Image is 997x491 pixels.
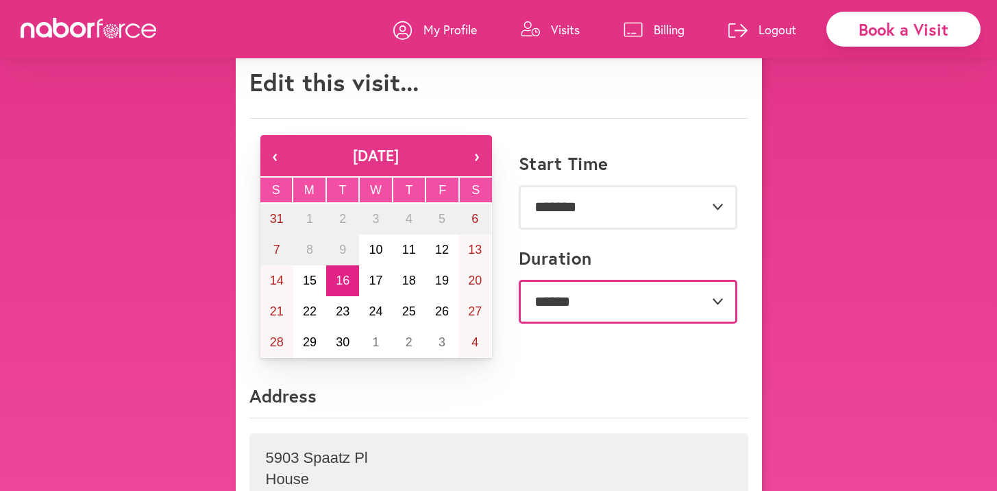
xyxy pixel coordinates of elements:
a: My Profile [393,9,477,50]
abbr: September 1, 2025 [306,212,313,226]
abbr: September 24, 2025 [369,304,382,318]
button: September 23, 2025 [326,296,359,327]
button: September 28, 2025 [260,327,293,358]
button: September 4, 2025 [393,204,426,235]
abbr: September 8, 2025 [306,243,313,256]
abbr: October 2, 2025 [406,335,413,349]
abbr: September 7, 2025 [273,243,280,256]
abbr: September 13, 2025 [468,243,482,256]
abbr: October 1, 2025 [372,335,379,349]
abbr: September 25, 2025 [402,304,416,318]
button: September 24, 2025 [359,296,392,327]
abbr: Friday [439,183,446,197]
abbr: Saturday [471,183,480,197]
button: [DATE] [291,135,462,176]
button: August 31, 2025 [260,204,293,235]
p: House [266,470,732,488]
button: October 3, 2025 [426,327,458,358]
p: My Profile [423,21,477,38]
button: October 4, 2025 [458,327,491,358]
button: September 5, 2025 [426,204,458,235]
abbr: Sunday [272,183,280,197]
p: Logout [759,21,796,38]
button: September 27, 2025 [458,296,491,327]
abbr: Thursday [406,183,413,197]
div: Book a Visit [826,12,981,47]
button: September 29, 2025 [293,327,326,358]
abbr: September 21, 2025 [270,304,284,318]
p: Billing [654,21,685,38]
a: Billing [624,9,685,50]
abbr: September 3, 2025 [372,212,379,226]
label: Start Time [519,153,608,174]
h1: Edit this visit... [249,67,419,97]
abbr: Tuesday [339,183,346,197]
label: Duration [519,248,592,269]
button: September 14, 2025 [260,265,293,296]
abbr: September 15, 2025 [303,274,317,287]
button: October 1, 2025 [359,327,392,358]
abbr: September 18, 2025 [402,274,416,287]
button: September 7, 2025 [260,235,293,265]
button: September 21, 2025 [260,296,293,327]
abbr: September 16, 2025 [336,274,349,287]
button: September 2, 2025 [326,204,359,235]
abbr: September 6, 2025 [471,212,478,226]
button: ‹ [260,135,291,176]
a: Visits [521,9,580,50]
button: September 18, 2025 [393,265,426,296]
button: September 10, 2025 [359,235,392,265]
abbr: September 30, 2025 [336,335,349,349]
abbr: September 27, 2025 [468,304,482,318]
button: September 11, 2025 [393,235,426,265]
button: September 22, 2025 [293,296,326,327]
p: Visits [551,21,580,38]
button: September 19, 2025 [426,265,458,296]
button: October 2, 2025 [393,327,426,358]
abbr: September 22, 2025 [303,304,317,318]
abbr: September 23, 2025 [336,304,349,318]
abbr: September 20, 2025 [468,274,482,287]
abbr: October 3, 2025 [439,335,445,349]
abbr: September 28, 2025 [270,335,284,349]
button: September 13, 2025 [458,235,491,265]
abbr: September 12, 2025 [435,243,449,256]
abbr: September 11, 2025 [402,243,416,256]
abbr: Monday [304,183,315,197]
button: September 6, 2025 [458,204,491,235]
button: September 12, 2025 [426,235,458,265]
button: › [462,135,492,176]
a: Logout [728,9,796,50]
abbr: September 10, 2025 [369,243,382,256]
button: September 16, 2025 [326,265,359,296]
button: September 25, 2025 [393,296,426,327]
button: September 1, 2025 [293,204,326,235]
button: September 8, 2025 [293,235,326,265]
abbr: September 9, 2025 [339,243,346,256]
abbr: September 4, 2025 [406,212,413,226]
abbr: September 17, 2025 [369,274,382,287]
abbr: September 19, 2025 [435,274,449,287]
abbr: September 14, 2025 [270,274,284,287]
p: Address [249,384,748,418]
abbr: September 29, 2025 [303,335,317,349]
button: September 20, 2025 [458,265,491,296]
button: September 3, 2025 [359,204,392,235]
abbr: September 26, 2025 [435,304,449,318]
button: September 26, 2025 [426,296,458,327]
button: September 30, 2025 [326,327,359,358]
abbr: August 31, 2025 [270,212,284,226]
button: September 15, 2025 [293,265,326,296]
p: 5903 Spaatz Pl [266,449,732,467]
abbr: October 4, 2025 [471,335,478,349]
abbr: September 2, 2025 [339,212,346,226]
abbr: Wednesday [370,183,382,197]
abbr: September 5, 2025 [439,212,445,226]
button: September 9, 2025 [326,235,359,265]
button: September 17, 2025 [359,265,392,296]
